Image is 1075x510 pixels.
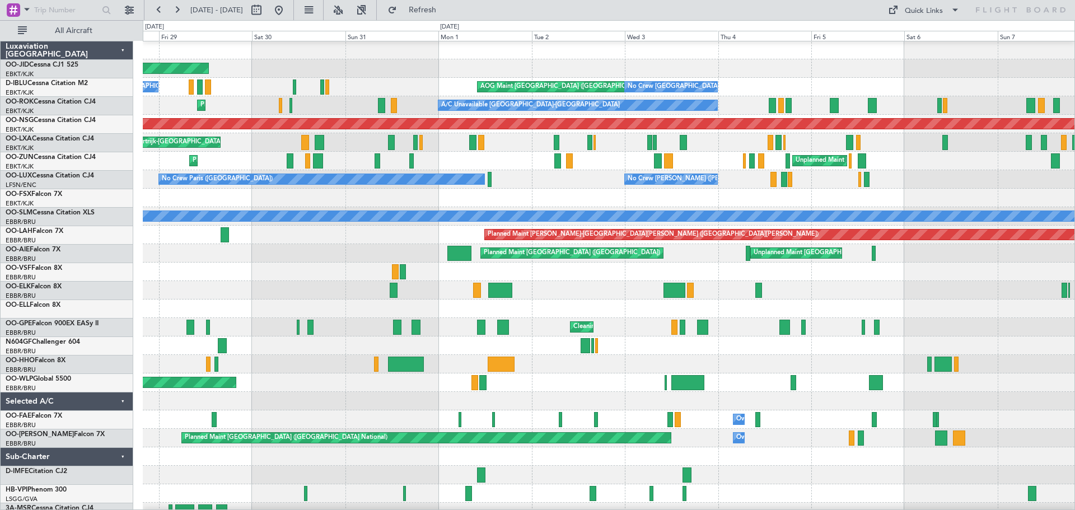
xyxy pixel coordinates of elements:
[628,171,762,188] div: No Crew [PERSON_NAME] ([PERSON_NAME])
[6,209,32,216] span: OO-SLM
[145,22,164,32] div: [DATE]
[6,107,34,115] a: EBKT/KJK
[6,172,32,179] span: OO-LUX
[6,421,36,429] a: EBBR/BRU
[6,80,27,87] span: D-IBLU
[6,191,31,198] span: OO-FSX
[190,5,243,15] span: [DATE] - [DATE]
[6,302,60,308] a: OO-ELLFalcon 8X
[6,320,99,327] a: OO-GPEFalcon 900EX EASy II
[811,31,904,41] div: Fri 5
[6,125,34,134] a: EBKT/KJK
[904,31,997,41] div: Sat 6
[6,265,31,272] span: OO-VSF
[484,245,660,261] div: Planned Maint [GEOGRAPHIC_DATA] ([GEOGRAPHIC_DATA])
[6,246,60,253] a: OO-AIEFalcon 7X
[6,62,29,68] span: OO-JID
[628,78,815,95] div: No Crew [GEOGRAPHIC_DATA] ([GEOGRAPHIC_DATA] National)
[6,154,34,161] span: OO-ZUN
[6,181,36,189] a: LFSN/ENC
[6,209,95,216] a: OO-SLMCessna Citation XLS
[6,486,67,493] a: HB-VPIPhenom 300
[754,245,964,261] div: Unplanned Maint [GEOGRAPHIC_DATA] ([GEOGRAPHIC_DATA] National)
[6,255,36,263] a: EBBR/BRU
[6,347,36,355] a: EBBR/BRU
[6,468,67,475] a: D-IMFECitation CJ2
[6,495,38,503] a: LSGG/GVA
[159,31,252,41] div: Fri 29
[6,236,36,245] a: EBBR/BRU
[6,366,36,374] a: EBBR/BRU
[6,228,32,235] span: OO-LAH
[6,246,30,253] span: OO-AIE
[6,62,78,68] a: OO-JIDCessna CJ1 525
[6,273,36,282] a: EBBR/BRU
[441,97,620,114] div: A/C Unavailable [GEOGRAPHIC_DATA]-[GEOGRAPHIC_DATA]
[92,134,222,151] div: Planned Maint Kortrijk-[GEOGRAPHIC_DATA]
[6,199,34,208] a: EBKT/KJK
[625,31,718,41] div: Wed 3
[6,117,34,124] span: OO-NSG
[6,99,34,105] span: OO-ROK
[6,162,34,171] a: EBKT/KJK
[6,413,62,419] a: OO-FAEFalcon 7X
[6,283,31,290] span: OO-ELK
[736,429,812,446] div: Owner Melsbroek Air Base
[6,172,94,179] a: OO-LUXCessna Citation CJ4
[12,22,121,40] button: All Aircraft
[882,1,965,19] button: Quick Links
[718,31,811,41] div: Thu 4
[6,292,36,300] a: EBBR/BRU
[6,302,30,308] span: OO-ELL
[6,320,32,327] span: OO-GPE
[34,2,99,18] input: Trip Number
[488,226,819,243] div: Planned Maint [PERSON_NAME]-[GEOGRAPHIC_DATA][PERSON_NAME] ([GEOGRAPHIC_DATA][PERSON_NAME])
[6,218,36,226] a: EBBR/BRU
[6,413,31,419] span: OO-FAE
[6,339,32,345] span: N604GF
[6,339,80,345] a: N604GFChallenger 604
[6,357,66,364] a: OO-HHOFalcon 8X
[532,31,625,41] div: Tue 2
[6,468,29,475] span: D-IMFE
[29,27,118,35] span: All Aircraft
[6,88,34,97] a: EBKT/KJK
[6,329,36,337] a: EBBR/BRU
[6,117,96,124] a: OO-NSGCessna Citation CJ4
[736,411,812,428] div: Owner Melsbroek Air Base
[905,6,943,17] div: Quick Links
[345,31,438,41] div: Sun 31
[438,31,531,41] div: Mon 1
[6,486,27,493] span: HB-VPI
[6,283,62,290] a: OO-ELKFalcon 8X
[573,319,760,335] div: Cleaning [GEOGRAPHIC_DATA] ([GEOGRAPHIC_DATA] National)
[6,135,94,142] a: OO-LXACessna Citation CJ4
[6,144,34,152] a: EBKT/KJK
[6,154,96,161] a: OO-ZUNCessna Citation CJ4
[796,152,980,169] div: Unplanned Maint [GEOGRAPHIC_DATA] ([GEOGRAPHIC_DATA])
[440,22,459,32] div: [DATE]
[200,97,331,114] div: Planned Maint Kortrijk-[GEOGRAPHIC_DATA]
[6,99,96,105] a: OO-ROKCessna Citation CJ4
[6,431,74,438] span: OO-[PERSON_NAME]
[6,191,62,198] a: OO-FSXFalcon 7X
[6,439,36,448] a: EBBR/BRU
[6,431,105,438] a: OO-[PERSON_NAME]Falcon 7X
[6,80,88,87] a: D-IBLUCessna Citation M2
[6,70,34,78] a: EBKT/KJK
[6,265,62,272] a: OO-VSFFalcon 8X
[6,135,32,142] span: OO-LXA
[6,376,33,382] span: OO-WLP
[68,78,247,95] div: A/C Unavailable [GEOGRAPHIC_DATA]-[GEOGRAPHIC_DATA]
[6,228,63,235] a: OO-LAHFalcon 7X
[399,6,446,14] span: Refresh
[193,152,323,169] div: Planned Maint Kortrijk-[GEOGRAPHIC_DATA]
[480,78,675,95] div: AOG Maint [GEOGRAPHIC_DATA] ([GEOGRAPHIC_DATA] National)
[162,171,273,188] div: No Crew Paris ([GEOGRAPHIC_DATA])
[382,1,450,19] button: Refresh
[6,376,71,382] a: OO-WLPGlobal 5500
[252,31,345,41] div: Sat 30
[185,429,387,446] div: Planned Maint [GEOGRAPHIC_DATA] ([GEOGRAPHIC_DATA] National)
[6,384,36,392] a: EBBR/BRU
[6,357,35,364] span: OO-HHO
